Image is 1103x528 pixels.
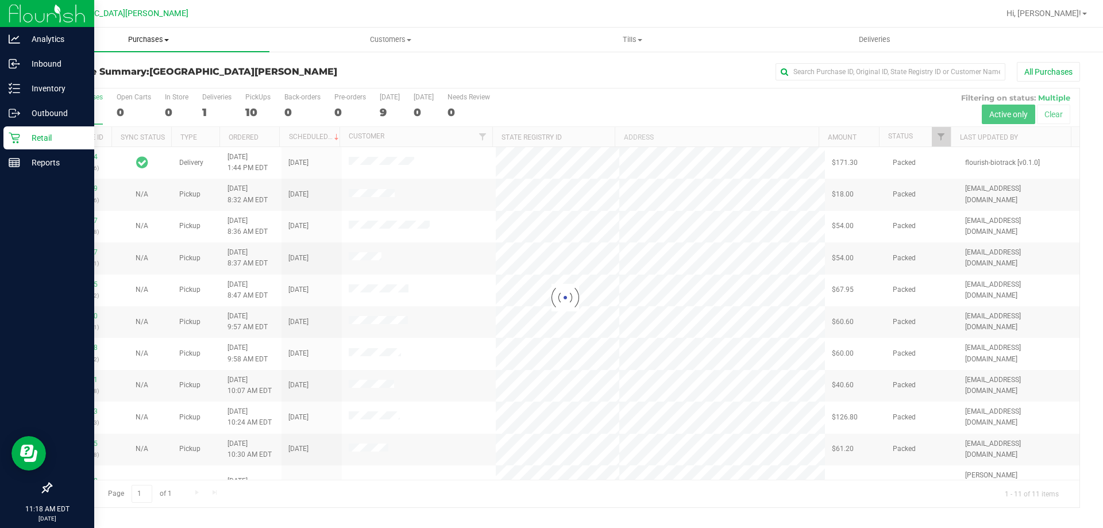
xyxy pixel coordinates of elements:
[843,34,906,45] span: Deliveries
[1006,9,1081,18] span: Hi, [PERSON_NAME]!
[9,157,20,168] inline-svg: Reports
[20,32,89,46] p: Analytics
[149,66,337,77] span: [GEOGRAPHIC_DATA][PERSON_NAME]
[9,33,20,45] inline-svg: Analytics
[754,28,996,52] a: Deliveries
[20,82,89,95] p: Inventory
[28,28,269,52] a: Purchases
[776,63,1005,80] input: Search Purchase ID, Original ID, State Registry ID or Customer Name...
[270,34,511,45] span: Customers
[9,58,20,70] inline-svg: Inbound
[9,132,20,144] inline-svg: Retail
[9,83,20,94] inline-svg: Inventory
[9,107,20,119] inline-svg: Outbound
[47,9,188,18] span: [GEOGRAPHIC_DATA][PERSON_NAME]
[20,57,89,71] p: Inbound
[28,34,269,45] span: Purchases
[20,156,89,169] p: Reports
[5,514,89,523] p: [DATE]
[511,28,753,52] a: Tills
[20,106,89,120] p: Outbound
[1017,62,1080,82] button: All Purchases
[20,131,89,145] p: Retail
[269,28,511,52] a: Customers
[11,436,46,471] iframe: Resource center
[51,67,394,77] h3: Purchase Summary:
[512,34,753,45] span: Tills
[5,504,89,514] p: 11:18 AM EDT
